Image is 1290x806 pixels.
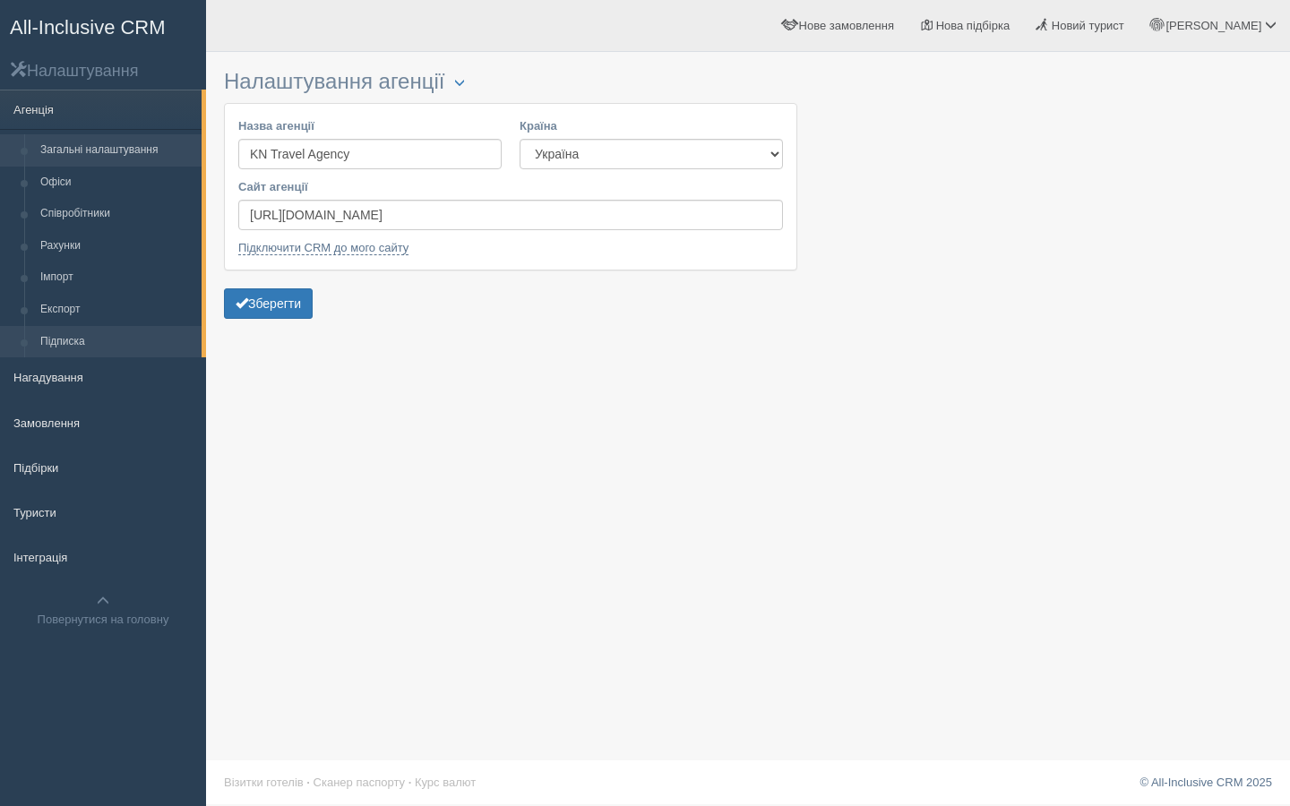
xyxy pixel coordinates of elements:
[238,200,783,230] input: https://best-travel-agency.ua
[32,198,202,230] a: Співробітники
[799,19,894,32] span: Нове замовлення
[314,776,405,789] a: Сканер паспорту
[32,294,202,326] a: Експорт
[224,288,313,319] button: Зберегти
[224,776,304,789] a: Візитки готелів
[224,70,797,94] h3: Налаштування агенції
[520,117,783,134] label: Країна
[1,1,205,50] a: All-Inclusive CRM
[238,117,502,134] label: Назва агенції
[32,167,202,199] a: Офіси
[10,16,166,39] span: All-Inclusive CRM
[936,19,1010,32] span: Нова підбірка
[32,326,202,358] a: Підписка
[1139,776,1272,789] a: © All-Inclusive CRM 2025
[1052,19,1124,32] span: Новий турист
[415,776,476,789] a: Курс валют
[238,178,783,195] label: Сайт агенції
[32,262,202,294] a: Імпорт
[306,776,310,789] span: ·
[32,230,202,262] a: Рахунки
[32,134,202,167] a: Загальні налаштування
[238,241,408,255] a: Підключити CRM до мого сайту
[1165,19,1261,32] span: [PERSON_NAME]
[408,776,412,789] span: ·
